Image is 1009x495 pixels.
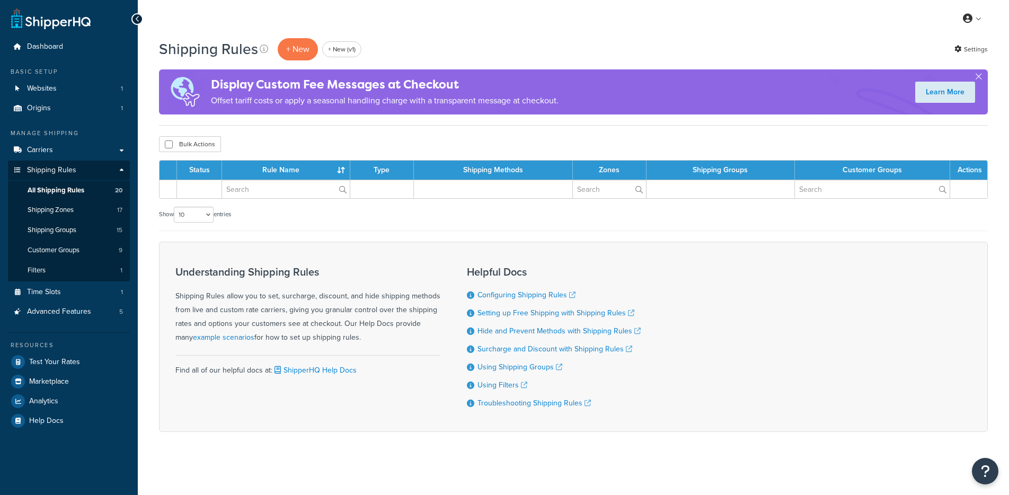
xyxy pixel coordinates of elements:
a: example scenarios [193,332,254,343]
li: Advanced Features [8,302,130,322]
a: Customer Groups 9 [8,241,130,260]
li: Websites [8,79,130,99]
span: Websites [27,84,57,93]
span: Shipping Groups [28,226,76,235]
li: Shipping Zones [8,200,130,220]
div: Shipping Rules allow you to set, surcharge, discount, and hide shipping methods from live and cus... [175,266,440,344]
a: Dashboard [8,37,130,57]
a: Shipping Groups 15 [8,220,130,240]
span: 1 [121,84,123,93]
a: All Shipping Rules 20 [8,181,130,200]
span: 15 [117,226,122,235]
span: All Shipping Rules [28,186,84,195]
a: Using Shipping Groups [477,361,562,373]
a: Setting up Free Shipping with Shipping Rules [477,307,634,319]
div: Basic Setup [8,67,130,76]
div: Find all of our helpful docs at: [175,355,440,377]
li: Shipping Rules [8,161,130,281]
a: Help Docs [8,411,130,430]
span: Analytics [29,397,58,406]
span: Marketplace [29,377,69,386]
span: Customer Groups [28,246,79,255]
a: Learn More [915,82,975,103]
a: ShipperHQ Help Docs [272,365,357,376]
a: Advanced Features 5 [8,302,130,322]
a: Using Filters [477,379,527,391]
a: Analytics [8,392,130,411]
a: Test Your Rates [8,352,130,372]
a: Shipping Rules [8,161,130,180]
span: Advanced Features [27,307,91,316]
li: Origins [8,99,130,118]
li: All Shipping Rules [8,181,130,200]
a: Troubleshooting Shipping Rules [477,397,591,409]
span: Help Docs [29,417,64,426]
a: Time Slots 1 [8,282,130,302]
span: 1 [121,288,123,297]
span: Shipping Rules [27,166,76,175]
a: Origins 1 [8,99,130,118]
li: Filters [8,261,130,280]
a: + New (v1) [322,41,361,57]
th: Actions [950,161,987,180]
span: Test Your Rates [29,358,80,367]
p: Offset tariff costs or apply a seasonal handling charge with a transparent message at checkout. [211,93,559,108]
a: Shipping Zones 17 [8,200,130,220]
select: Showentries [174,207,214,223]
h4: Display Custom Fee Messages at Checkout [211,76,559,93]
a: Websites 1 [8,79,130,99]
a: ShipperHQ Home [11,8,91,29]
span: Filters [28,266,46,275]
th: Type [350,161,414,180]
h3: Understanding Shipping Rules [175,266,440,278]
li: Shipping Groups [8,220,130,240]
a: Configuring Shipping Rules [477,289,576,300]
input: Search [795,180,950,198]
th: Customer Groups [795,161,950,180]
span: Dashboard [27,42,63,51]
span: 5 [119,307,123,316]
div: Resources [8,341,130,350]
input: Search [222,180,350,198]
a: Surcharge and Discount with Shipping Rules [477,343,632,355]
div: Manage Shipping [8,129,130,138]
h3: Helpful Docs [467,266,641,278]
button: Bulk Actions [159,136,221,152]
a: Filters 1 [8,261,130,280]
li: Time Slots [8,282,130,302]
th: Status [177,161,222,180]
span: Shipping Zones [28,206,74,215]
a: Marketplace [8,372,130,391]
th: Rule Name [222,161,350,180]
img: duties-banner-06bc72dcb5fe05cb3f9472aba00be2ae8eb53ab6f0d8bb03d382ba314ac3c341.png [159,69,211,114]
li: Customer Groups [8,241,130,260]
span: 20 [115,186,122,195]
label: Show entries [159,207,231,223]
span: Carriers [27,146,53,155]
button: Open Resource Center [972,458,998,484]
a: Settings [954,42,988,57]
th: Shipping Methods [414,161,573,180]
th: Shipping Groups [647,161,795,180]
th: Zones [573,161,646,180]
p: + New [278,38,318,60]
span: 1 [121,104,123,113]
h1: Shipping Rules [159,39,258,59]
span: 9 [119,246,122,255]
a: Carriers [8,140,130,160]
span: Origins [27,104,51,113]
span: 1 [120,266,122,275]
a: Hide and Prevent Methods with Shipping Rules [477,325,641,337]
input: Search [573,180,645,198]
span: Time Slots [27,288,61,297]
span: 17 [117,206,122,215]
